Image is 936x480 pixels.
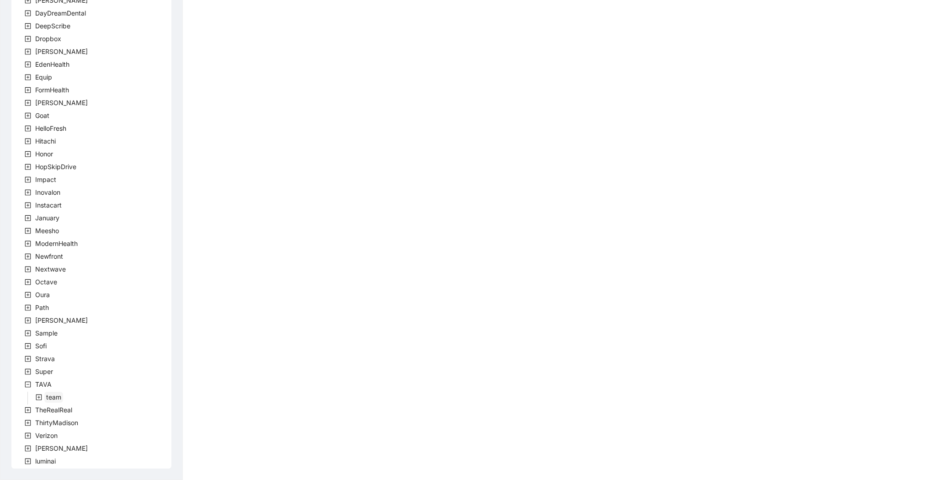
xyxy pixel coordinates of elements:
span: Strava [33,353,57,364]
span: Nextwave [33,264,68,275]
span: plus-square [25,279,31,285]
span: Meesho [33,225,61,236]
span: Sofi [33,341,48,352]
span: Impact [33,174,58,185]
span: plus-square [25,202,31,208]
span: luminai [33,456,58,467]
span: TAVA [33,379,53,390]
span: Nextwave [35,265,66,273]
span: FormHealth [35,86,69,94]
span: plus-square [25,330,31,336]
span: plus-square [25,356,31,362]
span: Oura [35,291,50,299]
span: luminai [35,457,56,465]
span: plus-square [25,215,31,221]
span: ThirtyMadison [35,419,78,427]
span: January [35,214,59,222]
span: plus-square [25,420,31,426]
span: plus-square [25,176,31,183]
span: plus-square [25,458,31,464]
span: plus-square [25,36,31,42]
span: Honor [33,149,55,160]
span: plus-square [25,292,31,298]
span: plus-square [25,317,31,324]
span: team [46,393,61,401]
span: ModernHealth [35,240,78,247]
span: Inovalon [33,187,62,198]
span: plus-square [25,445,31,452]
span: Virta [33,443,90,454]
span: plus-square [25,112,31,119]
span: plus-square [25,266,31,272]
span: Honor [35,150,53,158]
span: Verizon [33,430,59,441]
span: plus-square [25,48,31,55]
span: EdenHealth [33,59,71,70]
span: plus-square [25,87,31,93]
span: Inovalon [35,188,60,196]
span: Octave [35,278,57,286]
span: plus-square [25,10,31,16]
span: plus-square [25,164,31,170]
span: Sofi [35,342,47,350]
span: Newfront [33,251,65,262]
span: HelloFresh [33,123,68,134]
span: Path [33,302,51,313]
span: plus-square [25,432,31,439]
span: Path [35,304,49,311]
span: plus-square [25,100,31,106]
span: [PERSON_NAME] [35,444,88,452]
span: Meesho [35,227,59,235]
span: Strava [35,355,55,363]
span: plus-square [25,74,31,80]
span: Sample [33,328,59,339]
span: Hitachi [35,137,56,145]
span: Impact [35,176,56,183]
span: Instacart [35,201,62,209]
span: DayDreamDental [35,9,86,17]
span: plus-square [25,368,31,375]
span: Rothman [33,315,90,326]
span: plus-square [36,394,42,400]
span: DeepScribe [35,22,70,30]
span: Sample [35,329,58,337]
span: TheRealReal [35,406,72,414]
span: plus-square [25,23,31,29]
span: Garner [33,97,90,108]
span: January [33,213,61,224]
span: plus-square [25,253,31,260]
span: TheRealReal [33,405,74,416]
span: plus-square [25,407,31,413]
span: EdenHealth [35,60,69,68]
span: Dropbox [35,35,61,43]
span: Instacart [33,200,64,211]
span: plus-square [25,125,31,132]
span: Verizon [35,432,58,439]
span: minus-square [25,381,31,388]
span: Hitachi [33,136,58,147]
span: HopSkipDrive [33,161,78,172]
span: Dropbox [33,33,63,44]
span: [PERSON_NAME] [35,316,88,324]
span: Super [33,366,55,377]
span: plus-square [25,151,31,157]
span: plus-square [25,189,31,196]
span: plus-square [25,61,31,68]
span: DeepScribe [33,21,72,32]
span: ModernHealth [33,238,80,249]
span: Earnest [33,46,90,57]
span: Octave [33,277,59,288]
span: team [44,392,63,403]
span: Oura [33,289,52,300]
span: Newfront [35,252,63,260]
span: DayDreamDental [33,8,88,19]
span: TAVA [35,380,52,388]
span: plus-square [25,343,31,349]
span: Goat [33,110,51,121]
span: HopSkipDrive [35,163,76,171]
span: plus-square [25,240,31,247]
span: Equip [35,73,52,81]
span: Goat [35,112,49,119]
span: ThirtyMadison [33,417,80,428]
span: HelloFresh [35,124,66,132]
